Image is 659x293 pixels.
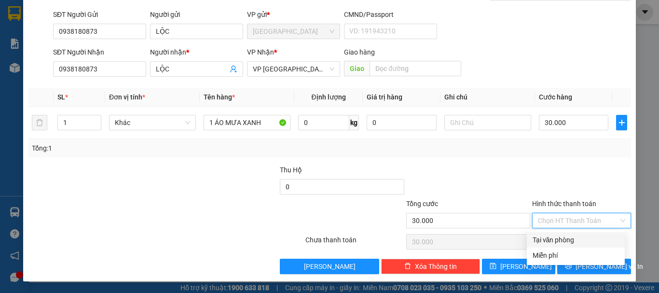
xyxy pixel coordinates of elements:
[565,263,572,270] span: printer
[204,93,235,101] span: Tên hàng
[311,93,345,101] span: Định lượng
[230,65,237,73] span: user-add
[304,261,356,272] span: [PERSON_NAME]
[280,166,302,174] span: Thu Hộ
[280,259,379,274] button: [PERSON_NAME]
[381,259,480,274] button: deleteXóa Thông tin
[616,115,627,130] button: plus
[406,200,438,208] span: Tổng cước
[532,200,596,208] label: Hình thức thanh toán
[253,24,334,39] span: Đà Lạt
[500,261,552,272] span: [PERSON_NAME]
[115,115,190,130] span: Khác
[444,115,531,130] input: Ghi Chú
[53,9,146,20] div: SĐT Người Gửi
[533,250,619,261] div: Miễn phí
[349,115,359,130] span: kg
[404,263,411,270] span: delete
[576,261,643,272] span: [PERSON_NAME] và In
[32,115,47,130] button: delete
[204,115,290,130] input: VD: Bàn, Ghế
[150,9,243,20] div: Người gửi
[367,93,402,101] span: Giá trị hàng
[370,61,461,76] input: Dọc đường
[32,143,255,153] div: Tổng: 1
[557,259,631,274] button: printer[PERSON_NAME] và In
[247,9,340,20] div: VP gửi
[440,88,535,107] th: Ghi chú
[344,9,437,20] div: CMND/Passport
[482,259,556,274] button: save[PERSON_NAME]
[539,93,572,101] span: Cước hàng
[415,261,457,272] span: Xóa Thông tin
[304,235,405,251] div: Chưa thanh toán
[617,119,627,126] span: plus
[57,93,65,101] span: SL
[490,263,496,270] span: save
[344,48,375,56] span: Giao hàng
[150,47,243,57] div: Người nhận
[253,62,334,76] span: VP Ninh Hòa
[109,93,145,101] span: Đơn vị tính
[367,115,436,130] input: 0
[533,235,619,245] div: Tại văn phòng
[53,47,146,57] div: SĐT Người Nhận
[344,61,370,76] span: Giao
[247,48,274,56] span: VP Nhận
